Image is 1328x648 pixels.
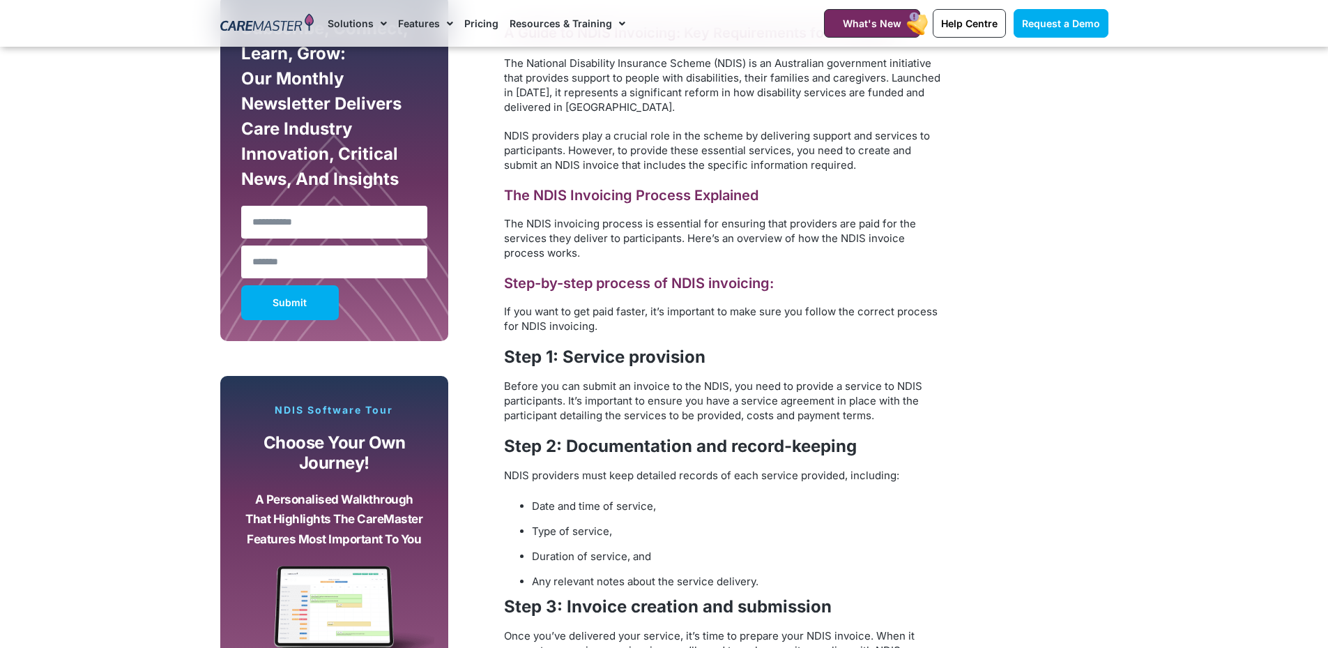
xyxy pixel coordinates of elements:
[843,17,901,29] span: What's New
[238,16,432,199] div: Subscribe, Connect, Learn, Grow: Our Monthly Newsletter Delivers Care Industry Innovation, Critic...
[241,285,339,320] button: Submit
[532,575,758,588] span: Any relevant notes about the service delivery.
[504,217,916,259] span: The NDIS invoicing process is essential for ensuring that providers are paid for the services the...
[1022,17,1100,29] span: Request a Demo
[245,433,425,473] p: Choose your own journey!
[504,436,857,456] b: Step 2: Documentation and record-keeping
[504,186,943,205] h3: The NDIS Invoicing Process Explained
[504,129,930,172] span: NDIS providers play a crucial role in the scheme by delivering support and services to participan...
[532,550,651,563] span: Duration of service, and
[504,379,922,422] span: Before you can submit an invoice to the NDIS, you need to provide a service to NDIS participants....
[504,469,899,482] span: NDIS providers must keep detailed records of each service provided, including:
[1014,9,1108,38] a: Request a Demo
[532,499,656,513] span: Date and time of service,
[933,9,1006,38] a: Help Centre
[504,347,705,367] b: Step 1: Service provision
[220,13,314,34] img: CareMaster Logo
[234,404,435,416] p: NDIS Software Tour
[273,299,307,306] span: Submit
[504,596,832,617] b: Step 3: Invoice creation and submission
[941,17,998,29] span: Help Centre
[245,490,425,550] p: A personalised walkthrough that highlights the CareMaster features most important to you
[504,56,940,114] span: The National Disability Insurance Scheme (NDIS) is an Australian government initiative that provi...
[532,525,612,538] span: Type of service,
[504,274,943,293] h3: Step-by-step process of NDIS invoicing:
[824,9,920,38] a: What's New
[504,305,938,333] span: If you want to get paid faster, it’s important to make sure you follow the correct process for ND...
